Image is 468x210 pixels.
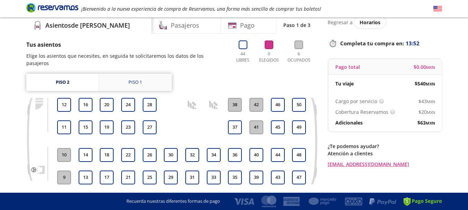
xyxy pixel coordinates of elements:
[57,98,71,112] button: 12
[328,16,442,28] div: Regresar a ver horarios
[164,171,178,184] button: 29
[271,120,285,134] button: 45
[335,80,354,87] p: Tu viaje
[143,148,157,162] button: 26
[360,19,380,26] span: Horarios
[249,171,263,184] button: 39
[271,171,285,184] button: 43
[207,171,221,184] button: 33
[286,51,312,63] p: 6 Ocupados
[228,171,242,184] button: 35
[45,21,130,30] h4: Asientos de [PERSON_NAME]
[57,120,71,134] button: 11
[240,21,255,30] h4: Pago
[100,148,114,162] button: 18
[121,171,135,184] button: 21
[143,171,157,184] button: 25
[417,119,435,126] span: $ 63
[121,120,135,134] button: 23
[257,51,281,63] p: 0 Elegidos
[79,148,92,162] button: 14
[100,98,114,112] button: 20
[57,171,71,184] button: 9
[415,80,435,87] span: $ 540
[26,74,99,91] a: Piso 2
[418,98,435,105] span: $ 43
[328,19,353,26] p: Regresar a
[79,98,92,112] button: 16
[26,2,78,13] i: Brand Logo
[426,81,435,86] small: MXN
[164,148,178,162] button: 30
[79,171,92,184] button: 13
[292,148,306,162] button: 48
[292,171,306,184] button: 47
[233,51,253,63] p: 44 Libres
[129,79,142,86] div: Piso 1
[328,150,442,157] p: Atención a clientes
[335,63,360,71] p: Pago total
[143,120,157,134] button: 27
[99,74,172,91] a: Piso 1
[427,110,435,115] small: MXN
[171,21,199,30] h4: Pasajeros
[249,98,263,112] button: 42
[328,143,442,150] p: ¿Te podemos ayudar?
[427,99,435,104] small: MXN
[81,6,321,12] em: ¡Bienvenido a la nueva experiencia de compra de Reservamos, una forma más sencilla de comprar tus...
[249,148,263,162] button: 40
[426,120,435,126] small: MXN
[228,148,242,162] button: 36
[228,98,242,112] button: 38
[433,4,442,13] button: English
[100,120,114,134] button: 19
[121,148,135,162] button: 22
[271,98,285,112] button: 46
[26,40,227,49] p: Tus asientos
[100,171,114,184] button: 17
[121,98,135,112] button: 24
[335,119,363,126] p: Adicionales
[185,148,199,162] button: 32
[414,63,435,71] span: $ 0.00
[328,161,442,168] a: [EMAIL_ADDRESS][DOMAIN_NAME]
[228,120,242,134] button: 37
[406,39,420,47] span: 13:52
[143,98,157,112] button: 28
[185,171,199,184] button: 31
[335,98,377,105] p: Cargo por servicio
[57,148,71,162] button: 10
[207,148,221,162] button: 34
[328,38,442,48] p: Completa tu compra en :
[126,198,220,205] p: Recuerda nuestras diferentes formas de pago
[335,108,388,116] p: Cobertura Reservamos
[283,21,310,29] p: Paso 1 de 3
[271,148,285,162] button: 44
[249,120,263,134] button: 41
[426,65,435,70] small: MXN
[26,52,227,67] p: Elige los asientos que necesites, en seguida te solicitaremos los datos de los pasajeros
[418,108,435,116] span: $ 20
[26,2,78,15] a: Brand Logo
[79,120,92,134] button: 15
[292,120,306,134] button: 49
[292,98,306,112] button: 50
